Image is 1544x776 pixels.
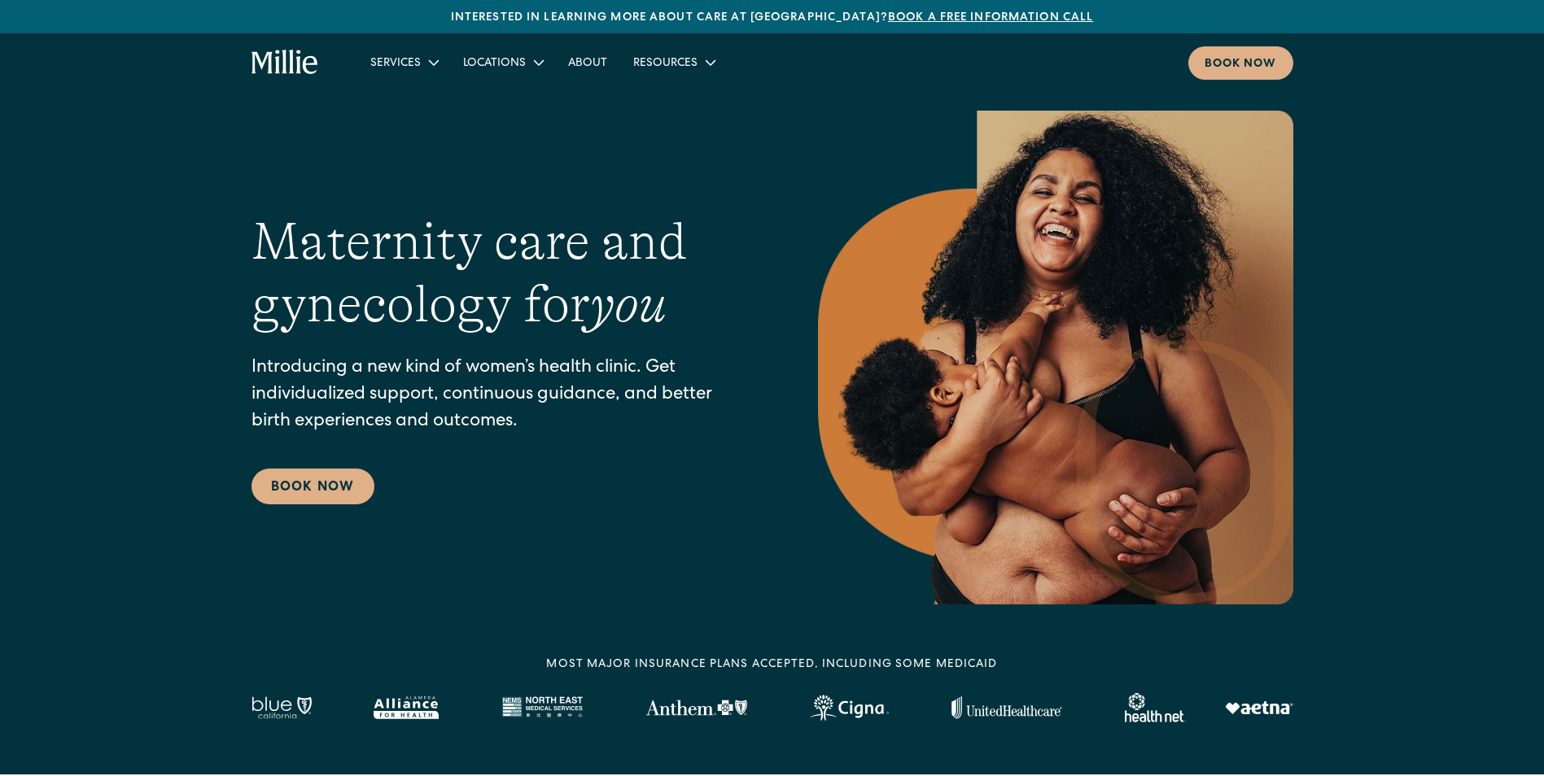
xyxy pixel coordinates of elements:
em: you [590,275,667,334]
img: Healthnet logo [1125,693,1186,722]
a: Book Now [252,469,374,504]
div: Resources [633,55,698,72]
img: Aetna logo [1225,701,1293,714]
h1: Maternity care and gynecology for [252,211,753,336]
a: About [555,49,620,76]
img: Cigna logo [810,695,889,721]
img: North East Medical Services logo [501,696,583,719]
div: Book now [1205,56,1277,73]
p: Introducing a new kind of women’s health clinic. Get individualized support, continuous guidance,... [252,355,753,436]
img: Smiling mother with her baby in arms, celebrating body positivity and the nurturing bond of postp... [818,111,1293,604]
div: MOST MAJOR INSURANCE PLANS ACCEPTED, INCLUDING some MEDICAID [546,656,997,674]
img: Alameda Alliance logo [374,696,438,719]
div: Services [370,55,421,72]
div: Locations [463,55,526,72]
a: Book a free information call [888,12,1093,24]
div: Resources [620,49,727,76]
img: United Healthcare logo [951,696,1062,719]
a: home [252,50,319,76]
div: Services [357,49,450,76]
a: Book now [1188,46,1293,80]
div: Locations [450,49,555,76]
img: Blue California logo [252,696,312,719]
img: Anthem Logo [645,700,747,716]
